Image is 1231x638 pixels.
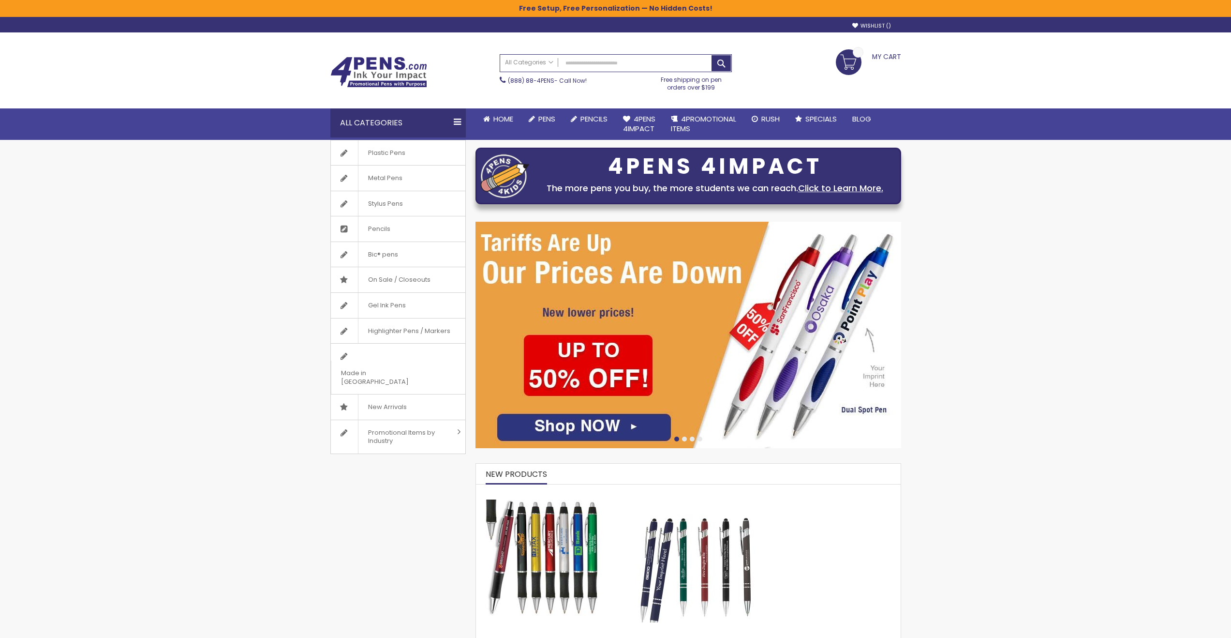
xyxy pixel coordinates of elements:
span: Highlighter Pens / Markers [358,319,460,344]
a: New Arrivals [331,395,465,420]
span: - Call Now! [508,76,587,85]
span: Pencils [580,114,608,124]
a: Specials [787,108,845,130]
a: Highlighter Pens / Markers [331,319,465,344]
a: Rush [744,108,787,130]
span: Gel Ink Pens [358,293,415,318]
span: 4PROMOTIONAL ITEMS [671,114,736,134]
a: Wishlist [852,22,891,30]
span: New Products [486,469,547,480]
a: Pencils [331,216,465,242]
span: Promotional Items by Industry [358,420,454,454]
span: Made in [GEOGRAPHIC_DATA] [331,361,441,394]
span: On Sale / Closeouts [358,267,440,292]
a: Gel Ink Pens [331,293,465,318]
a: Blog [845,108,879,130]
img: 4Pens Custom Pens and Promotional Products [330,57,427,88]
a: Plastic Pens [331,140,465,166]
div: The more pens you buy, the more students we can reach. [534,182,896,195]
img: Custom Soft Touch Metal Pen - Stylus Top [638,506,754,623]
span: Stylus Pens [358,191,413,216]
div: All Categories [330,108,466,137]
img: The Barton Custom Pens Special Offer [486,500,602,616]
span: Home [493,114,513,124]
a: Pencils [563,108,615,130]
a: All Categories [500,55,558,71]
a: On Sale / Closeouts [331,267,465,292]
a: (888) 88-4PENS [508,76,554,85]
a: 4PROMOTIONALITEMS [663,108,744,140]
img: four_pen_logo.png [481,154,529,198]
span: Specials [805,114,837,124]
a: 4Pens4impact [615,108,663,140]
a: Bic® pens [331,242,465,267]
span: Plastic Pens [358,140,415,166]
img: /cheap-promotional-products.html [475,222,901,448]
a: Pens [521,108,563,130]
a: Custom Soft Touch Metal Pen - Stylus Top [622,489,771,497]
span: Blog [852,114,871,124]
span: Bic® pens [358,242,408,267]
a: Metal Pens [331,166,465,191]
a: Stylus Pens [331,191,465,216]
a: Home [475,108,521,130]
span: All Categories [505,59,553,66]
a: Made in [GEOGRAPHIC_DATA] [331,344,465,394]
a: Click to Learn More. [798,182,883,194]
a: The Barton Custom Pens Special Offer [476,489,612,497]
div: 4PENS 4IMPACT [534,156,896,177]
span: Pencils [358,216,400,242]
span: 4Pens 4impact [623,114,655,134]
span: New Arrivals [358,395,416,420]
div: Free shipping on pen orders over $199 [651,72,732,91]
span: Pens [538,114,555,124]
span: Metal Pens [358,166,412,191]
span: Rush [761,114,780,124]
a: Promotional Items by Industry [331,420,465,454]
